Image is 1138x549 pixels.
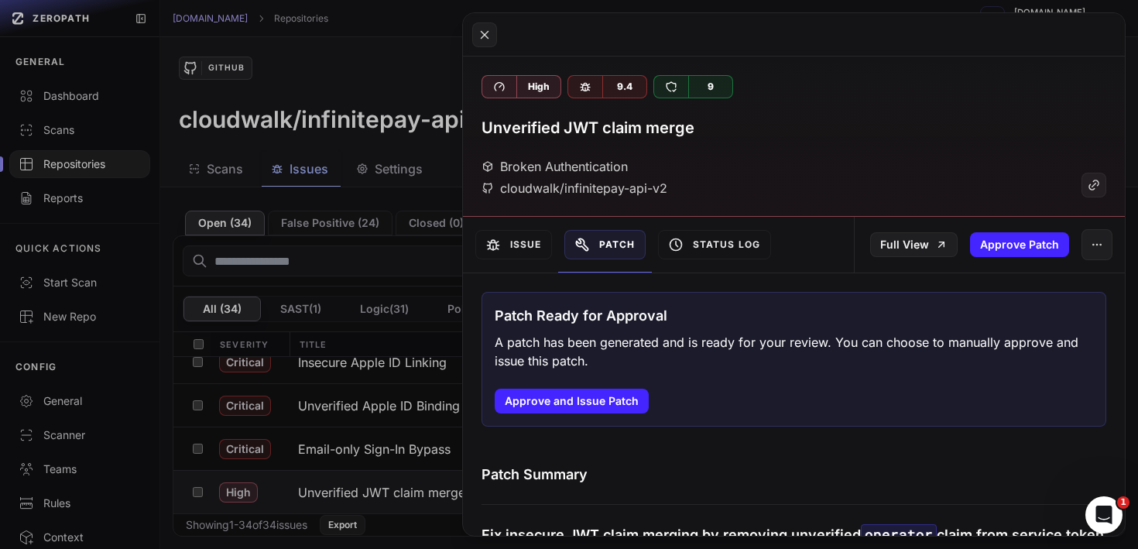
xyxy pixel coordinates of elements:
[475,230,552,259] button: Issue
[495,305,667,327] h3: Patch Ready for Approval
[658,230,771,259] button: Status Log
[870,232,958,257] a: Full View
[1085,496,1123,534] iframe: Intercom live chat
[970,232,1069,257] button: Approve Patch
[564,230,646,259] button: Patch
[495,389,649,413] button: Approve and Issue Patch
[1117,496,1129,509] span: 1
[495,333,1094,370] p: A patch has been generated and is ready for your review. You can choose to manually approve and i...
[482,464,1107,486] h1: Patch Summary
[861,524,937,544] code: operator
[482,179,667,197] div: cloudwalk/infinitepay-api-v2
